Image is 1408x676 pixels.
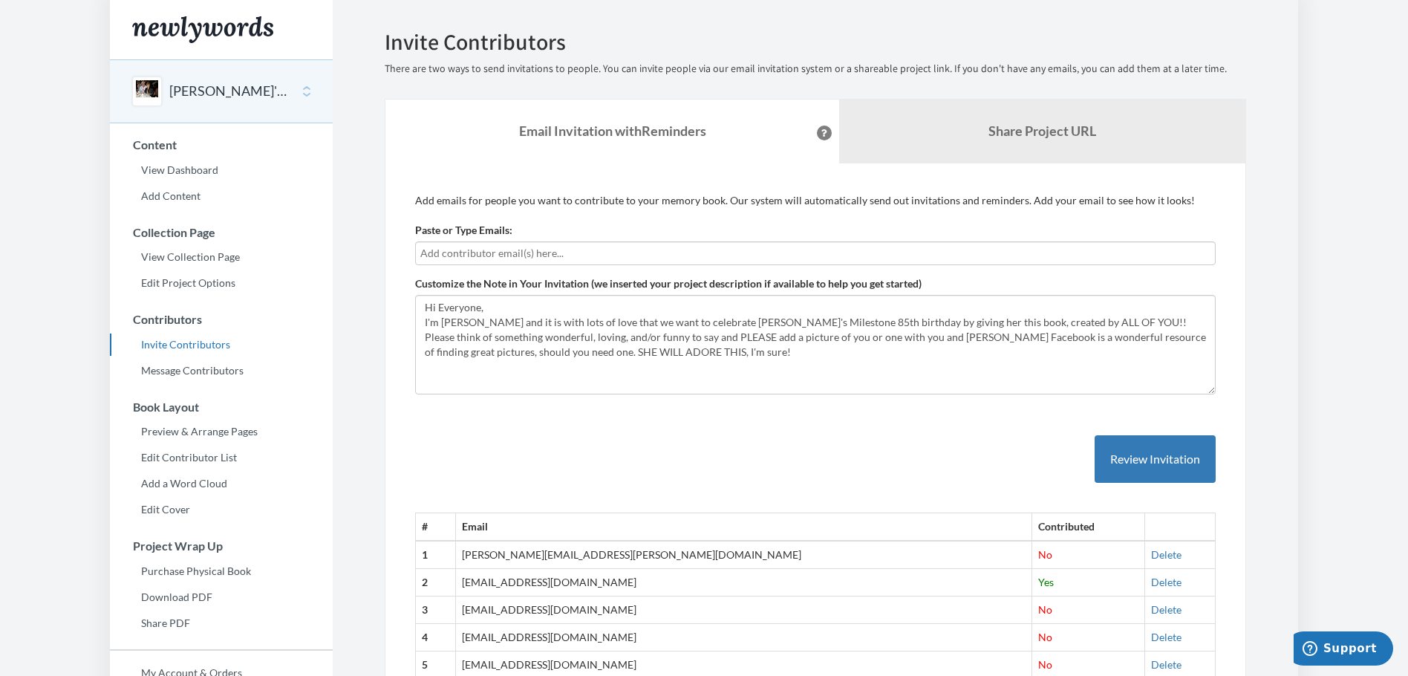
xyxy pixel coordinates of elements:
[1294,631,1393,669] iframe: Opens a widget where you can chat to one of our agents
[1038,658,1052,671] span: No
[111,539,333,553] h3: Project Wrap Up
[111,138,333,152] h3: Content
[456,569,1032,597] td: [EMAIL_ADDRESS][DOMAIN_NAME]
[1095,435,1216,484] button: Review Invitation
[988,123,1096,139] b: Share Project URL
[1031,513,1144,541] th: Contributed
[1151,603,1182,616] a: Delete
[1038,603,1052,616] span: No
[110,446,333,469] a: Edit Contributor List
[1151,658,1182,671] a: Delete
[110,334,333,356] a: Invite Contributors
[415,276,922,291] label: Customize the Note in Your Invitation (we inserted your project description if available to help ...
[420,245,1207,261] input: Add contributor email(s) here...
[1038,576,1054,588] span: Yes
[519,123,706,139] strong: Email Invitation with Reminders
[110,185,333,207] a: Add Content
[111,400,333,414] h3: Book Layout
[111,313,333,326] h3: Contributors
[111,226,333,239] h3: Collection Page
[110,472,333,495] a: Add a Word Cloud
[416,624,456,651] th: 4
[416,597,456,624] th: 3
[1151,576,1182,588] a: Delete
[415,295,1216,394] textarea: Hi Everyone, I'm [PERSON_NAME] and it is with lots of love that we want to celebrate [PERSON_NAME...
[132,16,273,43] img: Newlywords logo
[385,30,1246,54] h2: Invite Contributors
[1038,631,1052,643] span: No
[456,624,1032,651] td: [EMAIL_ADDRESS][DOMAIN_NAME]
[110,272,333,294] a: Edit Project Options
[110,420,333,443] a: Preview & Arrange Pages
[385,62,1246,77] p: There are two ways to send invitations to people. You can invite people via our email invitation ...
[456,541,1032,568] td: [PERSON_NAME][EMAIL_ADDRESS][PERSON_NAME][DOMAIN_NAME]
[1151,631,1182,643] a: Delete
[1151,548,1182,561] a: Delete
[1038,548,1052,561] span: No
[110,612,333,634] a: Share PDF
[110,560,333,582] a: Purchase Physical Book
[416,569,456,597] th: 2
[110,498,333,521] a: Edit Cover
[416,513,456,541] th: #
[415,223,512,238] label: Paste or Type Emails:
[110,360,333,382] a: Message Contributors
[169,82,290,101] button: [PERSON_NAME]'S 85th BIRTHDAY
[456,513,1032,541] th: Email
[415,193,1216,208] p: Add emails for people you want to contribute to your memory book. Our system will automatically s...
[110,159,333,181] a: View Dashboard
[110,246,333,268] a: View Collection Page
[416,541,456,568] th: 1
[110,586,333,608] a: Download PDF
[456,597,1032,624] td: [EMAIL_ADDRESS][DOMAIN_NAME]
